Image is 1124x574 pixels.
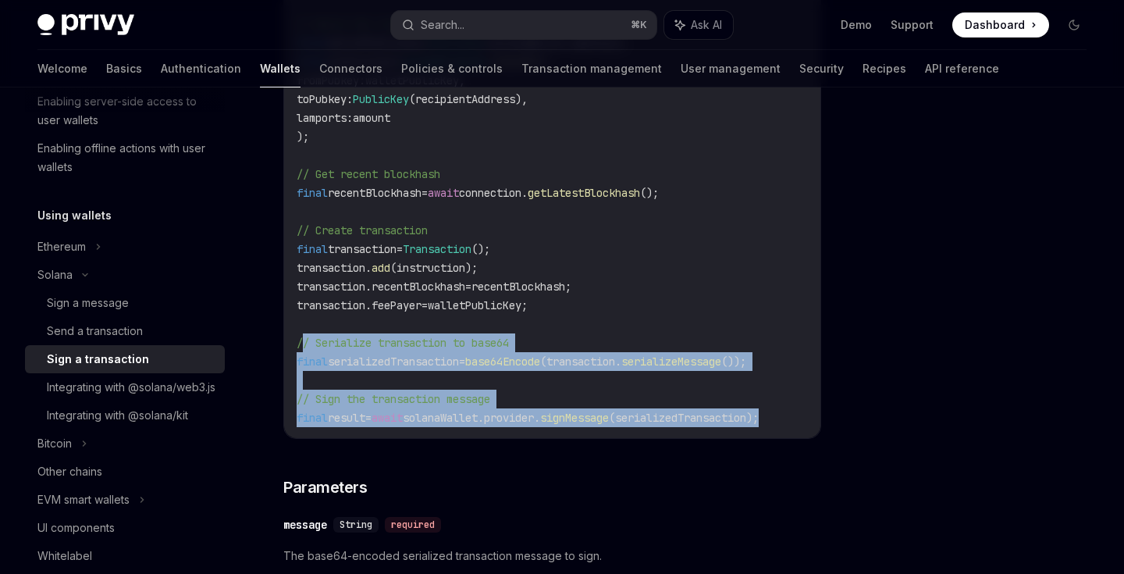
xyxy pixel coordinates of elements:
span: result [328,411,365,425]
a: Send a transaction [25,317,225,345]
span: : [347,111,353,125]
span: = [365,411,372,425]
a: Integrating with @solana/kit [25,401,225,430]
div: Send a transaction [47,322,143,340]
span: base64Encode [465,355,540,369]
span: signMessage [540,411,609,425]
a: API reference [925,50,999,87]
a: Transaction management [521,50,662,87]
a: User management [681,50,781,87]
span: lamports [297,111,347,125]
span: The base64-encoded serialized transaction message to sign. [283,547,821,565]
span: walletPublicKey; [428,298,528,312]
span: ⌘ K [631,19,647,31]
a: Sign a transaction [25,345,225,373]
span: (); [640,186,659,200]
a: Enabling offline actions with user wallets [25,134,225,181]
button: Ask AI [664,11,733,39]
span: connection. [459,186,528,200]
span: final [297,411,328,425]
div: required [385,517,441,533]
span: Parameters [283,476,367,498]
div: message [283,517,327,533]
span: = [465,280,471,294]
span: = [421,186,428,200]
span: // Sign the transaction message [297,392,490,406]
span: toPubkey [297,92,347,106]
span: recentBlockhash [328,186,421,200]
span: (instruction); [390,261,478,275]
span: amount [353,111,390,125]
span: Dashboard [965,17,1025,33]
span: transaction.recentBlockhash [297,280,465,294]
span: = [459,355,465,369]
span: await [372,411,403,425]
span: Transaction [403,242,471,256]
a: UI components [25,514,225,542]
div: EVM smart wallets [37,490,130,509]
span: serializedTransaction [328,355,459,369]
div: Sign a transaction [47,350,149,369]
a: Policies & controls [401,50,503,87]
span: ); [297,130,309,144]
span: = [421,298,428,312]
span: final [297,186,328,200]
a: Other chains [25,458,225,486]
span: (recipientAddress), [409,92,528,106]
span: (); [471,242,490,256]
span: // Get recent blockhash [297,167,440,181]
a: Sign a message [25,289,225,317]
span: // Serialize transaction to base64 [297,336,509,350]
span: ()); [721,355,746,369]
a: Dashboard [952,12,1049,37]
a: Support [891,17,934,33]
h5: Using wallets [37,206,112,225]
a: Wallets [260,50,301,87]
div: Sign a message [47,294,129,312]
div: Search... [421,16,464,34]
span: final [297,242,328,256]
div: Integrating with @solana/web3.js [47,378,215,397]
a: Recipes [863,50,906,87]
span: (serializedTransaction); [609,411,759,425]
a: Welcome [37,50,87,87]
div: Enabling offline actions with user wallets [37,139,215,176]
span: String [340,519,372,531]
div: Solana [37,266,73,284]
span: transaction. [297,261,372,275]
span: serializeMessage [621,355,721,369]
div: Bitcoin [37,434,72,453]
a: Authentication [161,50,241,87]
span: getLatestBlockhash [528,186,640,200]
a: Connectors [319,50,382,87]
span: (transaction. [540,355,621,369]
span: transaction [328,242,397,256]
span: = [397,242,403,256]
a: Demo [841,17,872,33]
span: await [428,186,459,200]
span: solanaWallet.provider. [403,411,540,425]
button: Search...⌘K [391,11,656,39]
span: PublicKey [353,92,409,106]
div: Integrating with @solana/kit [47,406,188,425]
div: UI components [37,519,115,537]
div: Other chains [37,462,102,481]
a: Integrating with @solana/web3.js [25,373,225,401]
div: Whitelabel [37,547,92,565]
button: Toggle dark mode [1062,12,1087,37]
span: recentBlockhash; [471,280,571,294]
a: Whitelabel [25,542,225,570]
span: add [372,261,390,275]
span: final [297,355,328,369]
a: Security [799,50,844,87]
span: transaction.feePayer [297,298,421,312]
img: dark logo [37,14,134,36]
span: // Create transaction [297,223,428,237]
div: Ethereum [37,237,86,256]
span: : [347,92,353,106]
a: Basics [106,50,142,87]
span: Ask AI [691,17,722,33]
